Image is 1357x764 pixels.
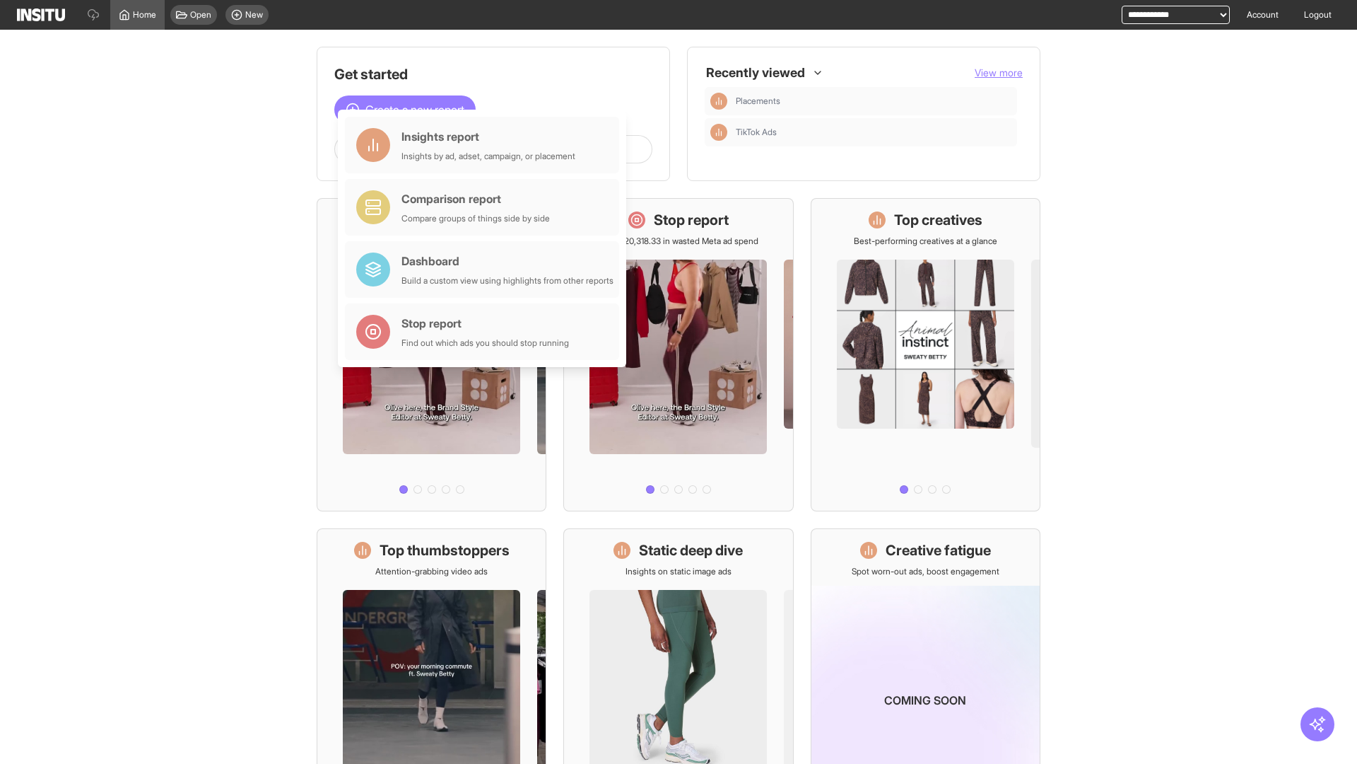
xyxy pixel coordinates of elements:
[401,151,575,162] div: Insights by ad, adset, campaign, or placement
[736,127,777,138] span: TikTok Ads
[811,198,1040,511] a: Top creativesBest-performing creatives at a glance
[563,198,793,511] a: Stop reportSave £20,318.33 in wasted Meta ad spend
[401,315,569,332] div: Stop report
[736,95,780,107] span: Placements
[401,275,613,286] div: Build a custom view using highlights from other reports
[401,190,550,207] div: Comparison report
[654,210,729,230] h1: Stop report
[401,128,575,145] div: Insights report
[334,95,476,124] button: Create a new report
[401,253,613,270] div: Dashboard
[334,64,652,84] h1: Get started
[975,66,1023,80] button: View more
[380,540,510,560] h1: Top thumbstoppers
[17,8,65,21] img: Logo
[133,9,156,21] span: Home
[854,236,997,247] p: Best-performing creatives at a glance
[401,213,550,224] div: Compare groups of things side by side
[190,9,211,21] span: Open
[710,93,727,110] div: Insights
[245,9,263,21] span: New
[736,127,1011,138] span: TikTok Ads
[317,198,546,511] a: What's live nowSee all active ads instantly
[894,210,982,230] h1: Top creatives
[365,101,464,118] span: Create a new report
[625,566,732,577] p: Insights on static image ads
[710,124,727,141] div: Insights
[736,95,1011,107] span: Placements
[401,337,569,349] div: Find out which ads you should stop running
[375,566,488,577] p: Attention-grabbing video ads
[639,540,743,560] h1: Static deep dive
[599,236,758,247] p: Save £20,318.33 in wasted Meta ad spend
[975,66,1023,79] span: View more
